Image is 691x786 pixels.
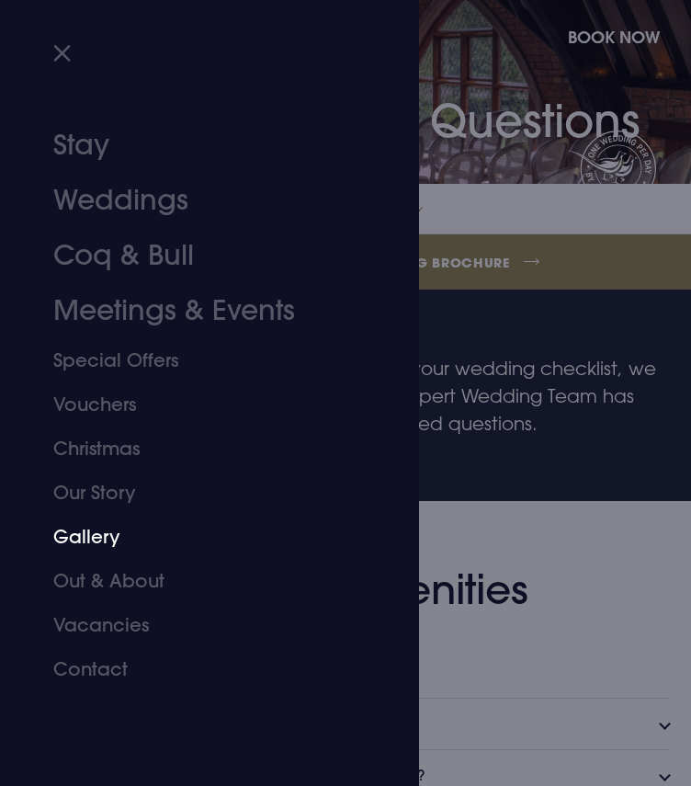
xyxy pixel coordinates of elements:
a: Christmas [53,427,344,471]
a: Out & About [53,559,344,603]
a: Vacancies [53,603,344,647]
a: Coq & Bull [53,228,344,283]
a: Meetings & Events [53,283,344,338]
a: Stay [53,118,344,173]
a: Special Offers [53,338,344,382]
a: Our Story [53,471,344,515]
a: Vouchers [53,382,344,427]
a: Gallery [53,515,344,559]
a: Contact [53,647,344,691]
a: Weddings [53,173,344,228]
